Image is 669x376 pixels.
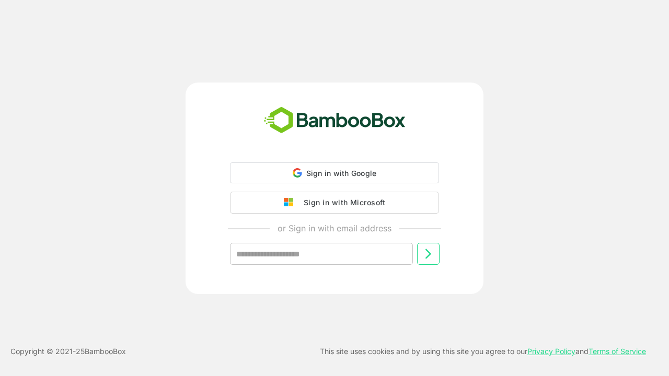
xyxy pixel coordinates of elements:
a: Privacy Policy [527,347,575,356]
p: or Sign in with email address [278,222,391,234]
div: Sign in with Google [230,162,439,183]
span: Sign in with Google [306,169,377,178]
p: Copyright © 2021- 25 BambooBox [10,345,126,358]
button: Sign in with Microsoft [230,192,439,214]
img: google [284,198,298,207]
img: bamboobox [258,103,411,138]
a: Terms of Service [589,347,646,356]
div: Sign in with Microsoft [298,196,385,209]
p: This site uses cookies and by using this site you agree to our and [320,345,646,358]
